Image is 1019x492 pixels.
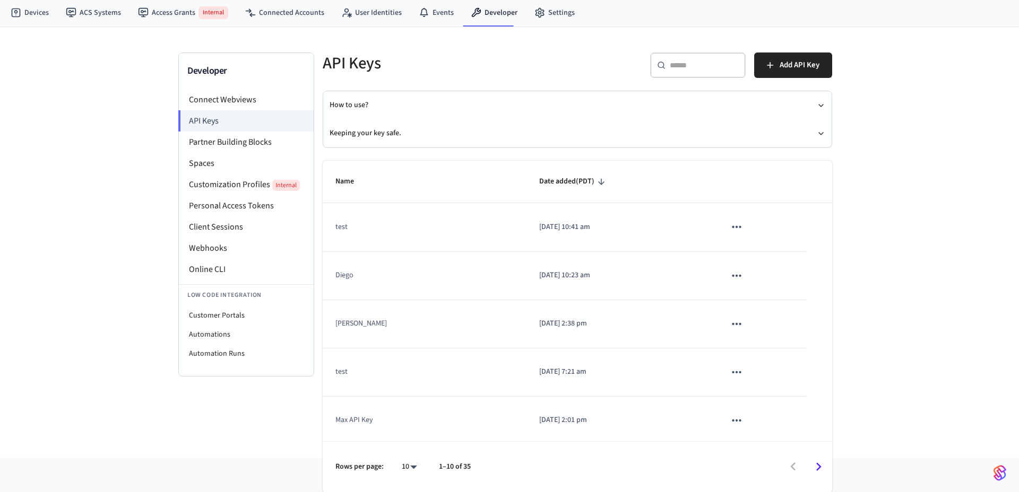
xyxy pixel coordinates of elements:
[462,3,526,22] a: Developer
[539,222,700,233] p: [DATE] 10:41 am
[179,238,314,259] li: Webhooks
[179,195,314,216] li: Personal Access Tokens
[754,52,832,78] button: Add API Key
[323,203,526,251] td: test
[994,464,1006,481] img: SeamLogoGradient.69752ec5.svg
[179,259,314,280] li: Online CLI
[323,252,526,300] td: Diego
[129,2,237,23] a: Access GrantsInternal
[780,58,819,72] span: Add API Key
[539,173,608,190] span: Date added(PDT)
[179,325,314,344] li: Automations
[178,110,314,131] li: API Keys
[179,89,314,110] li: Connect Webviews
[806,454,831,479] button: Go to next page
[179,306,314,325] li: Customer Portals
[410,3,462,22] a: Events
[333,3,410,22] a: User Identities
[57,3,129,22] a: ACS Systems
[187,64,305,78] h3: Developer
[539,318,700,329] p: [DATE] 2:38 pm
[526,3,583,22] a: Settings
[179,174,314,195] li: Customization Profiles
[272,180,300,191] span: Internal
[335,461,384,472] p: Rows per page:
[198,6,228,19] span: Internal
[323,52,571,74] h5: API Keys
[323,300,526,348] td: [PERSON_NAME]
[335,173,368,190] span: Name
[179,153,314,174] li: Spaces
[179,216,314,238] li: Client Sessions
[237,3,333,22] a: Connected Accounts
[323,348,526,397] td: test
[330,119,825,147] button: Keeping your key safe.
[179,284,314,306] li: Low Code Integration
[439,461,471,472] p: 1–10 of 35
[2,3,57,22] a: Devices
[539,366,700,377] p: [DATE] 7:21 am
[396,459,422,475] div: 10
[179,131,314,153] li: Partner Building Blocks
[330,91,825,119] button: How to use?
[323,397,526,445] td: Max API Key
[179,344,314,363] li: Automation Runs
[539,270,700,281] p: [DATE] 10:23 am
[539,415,700,426] p: [DATE] 2:01 pm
